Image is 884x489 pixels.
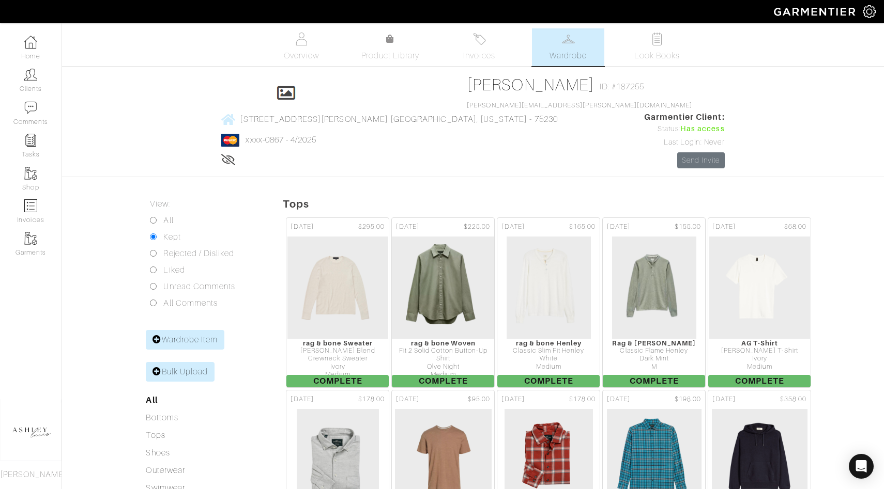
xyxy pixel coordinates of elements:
img: orders-27d20c2124de7fd6de4e0e44c1d41de31381a507db9b33961299e4e07d508b8c.svg [473,33,486,45]
span: Product Library [361,50,420,62]
div: Fit 2 Solid Cotton Button-Up Shirt [392,347,494,363]
span: Complete [708,375,811,387]
a: [DATE] $295.00 rag & bone Sweater [PERSON_NAME] Blend Crewneck Sweater Ivory Medium Complete [285,216,390,389]
img: orders-icon-0abe47150d42831381b5fb84f609e132dff9fe21cb692f30cb5eec754e2cba89.png [24,199,37,212]
span: Has access [680,123,725,135]
div: Rag & [PERSON_NAME] [603,339,705,347]
span: Look Books [634,50,680,62]
span: [DATE] [712,222,735,232]
span: $68.00 [784,222,806,232]
span: $155.00 [675,222,701,232]
a: [DATE] $155.00 Rag & [PERSON_NAME] Classic Flame Henley Dark Mint M Complete [601,216,707,389]
span: Complete [286,375,389,387]
a: Tops [146,431,165,440]
span: [DATE] [607,222,630,232]
img: reminder-icon-8004d30b9f0a5d33ae49ab947aed9ed385cf756f9e5892f1edd6e32f2345188e.png [24,134,37,147]
label: Rejected / Disliked [163,247,234,260]
div: Classic Flame Henley [603,347,705,355]
div: AG T-Shirt [708,339,811,347]
img: jZpimao7bBwZowmzWRu89NhT [287,236,389,339]
span: [DATE] [291,395,313,404]
a: Send Invite [677,152,725,168]
span: $358.00 [780,395,806,404]
label: Kept [163,231,180,243]
img: garments-icon-b7da505a4dc4fd61783c78ac3ca0ef83fa9d6f193b1c9dc38574b1d14d53ca28.png [24,167,37,180]
img: UWVjz5spGAskK1gGjc5uLduE [612,236,697,339]
span: [DATE] [396,395,419,404]
a: [PERSON_NAME][EMAIL_ADDRESS][PERSON_NAME][DOMAIN_NAME] [467,102,692,109]
img: CpGfjWp949sGsxWrcgMvpses [709,236,811,339]
span: Complete [392,375,494,387]
img: basicinfo-40fd8af6dae0f16599ec9e87c0ef1c0a1fdea2edbe929e3d69a839185d80c458.svg [295,33,308,45]
span: $225.00 [464,222,490,232]
img: gear-icon-white-bd11855cb880d31180b6d7d6211b90ccbf57a29d726f0c71d8c61bd08dd39cc2.png [863,5,876,18]
div: [PERSON_NAME] T-Shirt [708,347,811,355]
a: Bottoms [146,413,178,422]
div: Olve Night [392,363,494,371]
span: $178.00 [358,395,385,404]
a: Shoes [146,448,170,458]
div: White [497,355,600,362]
span: $95.00 [468,395,490,404]
span: Garmentier Client: [644,111,725,123]
img: clients-icon-6bae9207a08558b7cb47a8932f037763ab4055f8c8b6bfacd5dc20c3e0201464.png [24,68,37,81]
div: Medium [708,363,811,371]
a: Wardrobe [532,28,604,66]
img: garmentier-logo-header-white-b43fb05a5012e4ada735d5af1a66efaba907eab6374d6393d1fbf88cb4ef424d.png [769,3,863,21]
img: todo-9ac3debb85659649dc8f770b8b6100bb5dab4b48dedcbae339e5042a72dfd3cc.svg [651,33,664,45]
div: Ivory [286,363,389,371]
a: [DATE] $165.00 rag & bone Henley Classic Slim Fit Henley White Medium Complete [496,216,601,389]
label: View: [150,198,170,210]
label: All [163,214,173,227]
span: $198.00 [675,395,701,404]
img: wardrobe-487a4870c1b7c33e795ec22d11cfc2ed9d08956e64fb3008fe2437562e282088.svg [562,33,575,45]
span: Invoices [463,50,495,62]
span: [DATE] [607,395,630,404]
div: rag & bone Sweater [286,339,389,347]
span: [DATE] [712,395,735,404]
div: Dark Mint [603,355,705,362]
a: [DATE] $225.00 rag & bone Woven Fit 2 Solid Cotton Button-Up Shirt Olve Night Medium Complete [390,216,496,389]
a: [DATE] $68.00 AG T-Shirt [PERSON_NAME] T-Shirt Ivory Medium Complete [707,216,812,389]
span: $165.00 [569,222,596,232]
span: [DATE] [291,222,313,232]
img: garments-icon-b7da505a4dc4fd61783c78ac3ca0ef83fa9d6f193b1c9dc38574b1d14d53ca28.png [24,232,37,245]
a: xxxx-0867 - 4/2025 [246,135,316,145]
a: Look Books [621,28,693,66]
div: Medium [286,371,389,378]
label: All Comments [163,297,218,309]
span: $178.00 [569,395,596,404]
div: rag & bone Henley [497,339,600,347]
a: Product Library [354,33,426,62]
a: Wardrobe Item [146,330,224,350]
a: Bulk Upload [146,362,215,382]
img: Cr99NwQS5Xa7R5ABfMggfLeG [391,236,495,339]
span: Complete [603,375,705,387]
div: Open Intercom Messenger [849,454,874,479]
h5: Tops [283,198,884,210]
div: Medium [392,371,494,378]
span: [STREET_ADDRESS][PERSON_NAME] [GEOGRAPHIC_DATA], [US_STATE] - 75230 [240,115,557,124]
a: Invoices [443,28,515,66]
span: Wardrobe [550,50,587,62]
a: Outerwear [146,466,185,475]
div: Medium [497,363,600,371]
label: Unread Comments [163,280,235,293]
div: [PERSON_NAME] Blend Crewneck Sweater [286,347,389,363]
div: Status: [644,123,725,135]
img: mastercard-2c98a0d54659f76b027c6839bea21931c3e23d06ea5b2b5660056f2e14d2f154.png [221,134,239,147]
span: ID: #187255 [600,81,645,93]
a: [STREET_ADDRESS][PERSON_NAME] [GEOGRAPHIC_DATA], [US_STATE] - 75230 [221,113,557,125]
span: Complete [497,375,600,387]
span: Overview [284,50,318,62]
span: [DATE] [501,395,524,404]
a: Overview [265,28,338,66]
div: rag & bone Woven [392,339,494,347]
img: bUBwEg6vk4Ch1szVwHLoF1k2 [506,236,591,339]
img: comment-icon-a0a6a9ef722e966f86d9cbdc48e553b5cf19dbc54f86b18d962a5391bc8f6eb6.png [24,101,37,114]
a: [PERSON_NAME] [467,75,595,94]
div: M [603,363,705,371]
a: All [146,395,157,405]
div: Ivory [708,355,811,362]
div: Last Login: Never [644,137,725,148]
